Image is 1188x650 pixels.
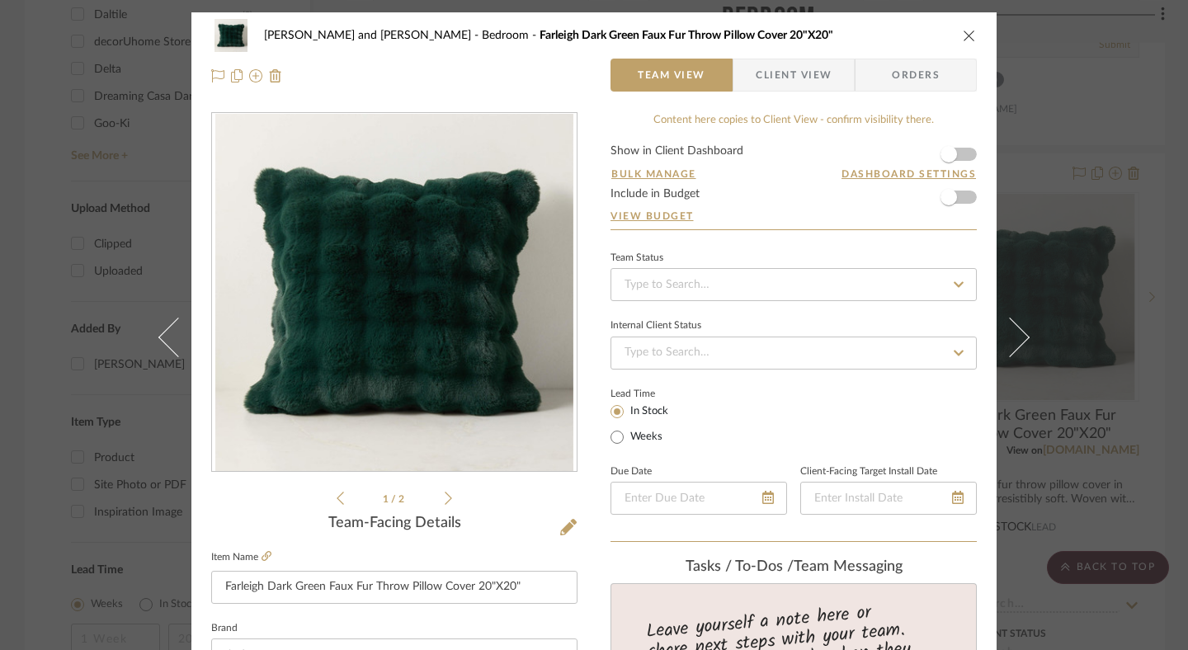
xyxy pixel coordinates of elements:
input: Enter Due Date [610,482,787,515]
label: Lead Time [610,386,695,401]
div: 0 [212,114,577,472]
button: Bulk Manage [610,167,697,181]
div: team Messaging [610,558,977,577]
img: 248e1ff3-3ada-4d84-8750-d5640acd2af4_436x436.jpg [215,114,573,472]
span: Team View [638,59,705,92]
span: 2 [398,494,407,504]
div: Internal Client Status [610,322,701,330]
label: In Stock [627,404,668,419]
label: Item Name [211,550,271,564]
span: Bedroom [482,30,540,41]
div: Team-Facing Details [211,515,577,533]
label: Weeks [627,430,662,445]
input: Type to Search… [610,337,977,370]
span: / [391,494,398,504]
span: 1 [383,494,391,504]
img: Remove from project [269,69,282,82]
span: Farleigh Dark Green Faux Fur Throw Pillow Cover 20"X20" [540,30,833,41]
span: [PERSON_NAME] and [PERSON_NAME] [264,30,482,41]
a: View Budget [610,210,977,223]
span: Tasks / To-Dos / [686,559,794,574]
img: 248e1ff3-3ada-4d84-8750-d5640acd2af4_48x40.jpg [211,19,251,52]
input: Type to Search… [610,268,977,301]
label: Client-Facing Target Install Date [800,468,937,476]
button: Dashboard Settings [841,167,977,181]
span: Client View [756,59,832,92]
div: Team Status [610,254,663,262]
input: Enter Install Date [800,482,977,515]
div: Content here copies to Client View - confirm visibility there. [610,112,977,129]
input: Enter Item Name [211,571,577,604]
mat-radio-group: Select item type [610,401,695,447]
button: close [962,28,977,43]
label: Due Date [610,468,652,476]
label: Brand [211,624,238,633]
span: Orders [874,59,958,92]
